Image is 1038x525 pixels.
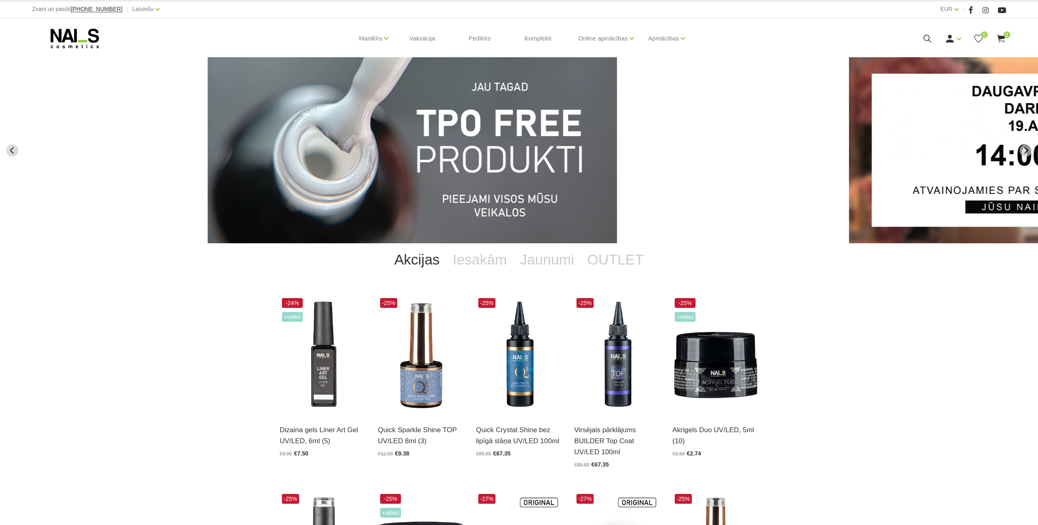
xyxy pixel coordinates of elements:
[578,22,628,55] a: Online apmācības
[380,298,398,308] span: -25%
[280,451,292,457] span: €9.90
[981,31,988,38] span: 0
[973,34,984,44] a: 0
[378,424,464,446] a: Quick Sparkle Shine TOP UV/LED 8ml (3)
[380,494,401,504] span: -25%
[996,34,1006,44] a: 0
[574,296,660,414] img: Builder Top virsējais pārklājums bez lipīgā slāņa gēllakas/gēla pārklājuma izlīdzināšanai un nost...
[207,57,830,243] li: 1 of 14
[282,312,303,322] span: +Video
[574,424,660,458] a: Virsējais pārklājums BUILDER Top Coat UV/LED 100ml
[673,451,685,457] span: €3.65
[280,424,366,446] a: Dizaina gels Liner Art Gel UV/LED, 6ml (5)
[282,298,303,308] span: -24%
[591,461,609,468] span: €67.35
[476,424,562,446] a: Quick Crystal Shine bez lipīgā slāņa UV/LED 100ml
[1020,144,1032,157] button: Next slide
[280,296,366,414] img: Liner Art Gel - UV/LED dizaina gels smalku, vienmērīgu, pigmentētu līniju zīmēšanai.Lielisks palī...
[581,243,650,276] a: OUTLET
[132,4,153,14] a: Latviešu
[294,450,308,457] span: €7.50
[648,22,679,55] a: Apmācības
[126,4,128,14] span: |
[940,4,952,14] a: EUR
[675,298,696,308] span: -25%
[673,296,759,414] img: Kas ir AKRIGELS “DUO GEL” un kādas problēmas tas risina?• Tas apvieno ērti modelējamā akrigela un...
[282,494,299,504] span: -25%
[675,312,696,322] span: +Video
[1004,31,1010,38] span: 0
[493,450,511,457] span: €67.35
[574,462,590,468] span: €89.80
[378,296,464,414] img: Virsējais pārklājums bez lipīgā slāņa ar mirdzuma efektu.Pieejami 3 veidi:* Starlight - ar smalkā...
[963,4,964,14] span: |
[478,494,496,504] span: -27%
[378,451,393,457] span: €12.50
[576,298,594,308] span: -25%
[462,19,497,58] a: Pedikīrs
[71,6,122,12] a: [PHONE_NUMBER]
[673,424,759,446] a: Akrigels Duo UV/LED, 5ml (10)
[388,243,446,276] a: Akcijas
[687,450,701,457] span: €2.74
[395,450,409,457] span: €9.38
[446,243,513,276] a: Iesakām
[6,144,18,157] button: Go to last slide
[518,19,558,58] a: Komplekti
[476,451,491,457] span: €89.80
[513,243,581,276] a: Jaunumi
[675,494,692,504] span: -25%
[576,494,594,504] span: -27%
[32,4,122,14] div: Zvani un pasūti
[403,19,441,58] a: Vaksācija
[478,298,496,308] span: -25%
[380,508,401,518] span: +Video
[476,296,562,414] img: Virsējais pārklājums bez lipīgā slāņa un UV zilā pārklājuma. Nodrošina izcilu spīdumu manikīram l...
[359,22,383,55] a: Manikīrs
